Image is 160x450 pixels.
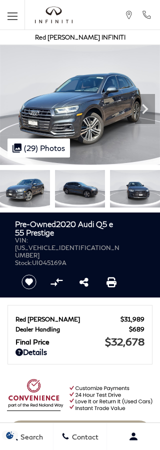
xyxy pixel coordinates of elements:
a: Call Red Noland INFINITI [141,10,151,19]
button: Save vehicle [18,274,40,290]
a: Red [PERSON_NAME] $31,989 [15,315,144,323]
span: $689 [129,325,144,333]
img: Used 2020 Mythos Black Metallic Audi 55 Prestige image 2 [55,170,105,207]
span: VIN: [15,236,28,244]
a: Red [PERSON_NAME] INFINITI [35,33,125,41]
span: Final Price [15,337,105,346]
span: Contact [69,432,98,441]
a: Final Price $32,678 [15,335,144,347]
span: Red [PERSON_NAME] [15,315,120,323]
span: UI045169A [32,259,66,266]
a: Details [15,347,144,356]
div: Next [135,94,155,124]
span: $31,989 [120,315,144,323]
a: Print this Pre-Owned 2020 Audi Q5 e 55 Prestige [106,276,116,288]
strong: Pre-Owned [15,219,56,228]
span: Stock: [15,259,32,266]
button: Open user profile menu [107,424,160,449]
a: Dealer Handling $689 [15,325,144,333]
span: Dealer Handling [15,325,129,333]
a: Start Your Deal [7,420,153,448]
span: $32,678 [105,335,144,347]
h1: 2020 Audi Q5 e 55 Prestige [15,220,120,236]
span: Search [18,432,43,441]
a: infiniti [35,6,72,23]
button: Compare vehicle [49,274,64,289]
span: [US_VEHICLE_IDENTIFICATION_NUMBER] [15,244,119,259]
div: (29) Photos [7,138,70,157]
img: INFINITI [35,6,72,23]
a: Share this Pre-Owned 2020 Audi Q5 e 55 Prestige [79,276,88,288]
img: Used 2020 Mythos Black Metallic Audi 55 Prestige image 3 [110,170,160,207]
